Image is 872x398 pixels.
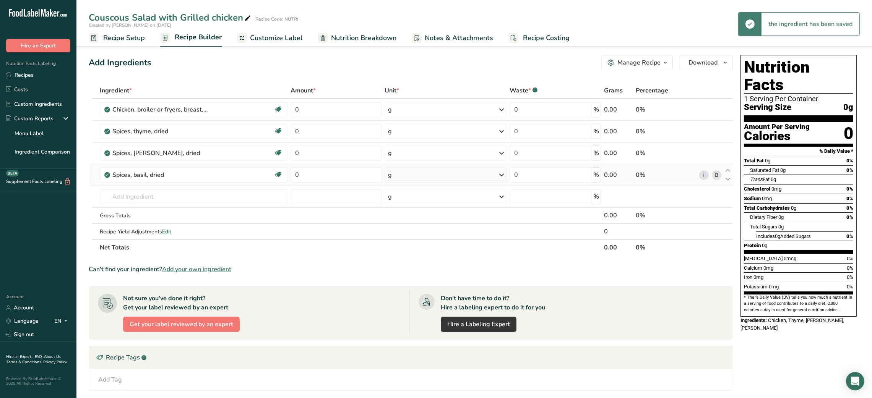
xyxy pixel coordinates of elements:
[762,13,859,36] div: the ingredient has been saved
[636,211,696,220] div: 0%
[604,211,633,220] div: 0.00
[846,167,853,173] span: 0%
[636,149,696,158] div: 0%
[89,29,145,47] a: Recipe Setup
[100,86,132,95] span: Ingredient
[388,105,392,114] div: g
[54,317,70,326] div: EN
[740,317,767,323] span: Ingredients:
[6,354,33,359] a: Hire an Expert .
[388,127,392,136] div: g
[740,317,844,331] span: Chicken, Thyme, [PERSON_NAME], [PERSON_NAME]
[35,354,44,359] a: FAQ .
[744,284,768,290] span: Potassium
[778,224,784,230] span: 0g
[123,294,228,312] div: Not sure you've done it right? Get your label reviewed by an expert
[6,170,19,176] div: BETA
[775,233,780,239] span: 0g
[523,33,570,43] span: Recipe Costing
[744,186,770,192] span: Cholesterol
[843,103,853,112] span: 0g
[6,39,70,52] button: Hire an Expert
[113,170,208,180] div: Spices, basil, dried
[331,33,396,43] span: Nutrition Breakdown
[162,265,231,274] span: Add your own ingredient
[750,176,770,182] span: Fat
[604,86,623,95] span: Grams
[508,29,570,47] a: Recipe Costing
[679,55,733,70] button: Download
[846,186,853,192] span: 0%
[771,186,781,192] span: 0mg
[847,265,853,271] span: 0%
[689,58,718,67] span: Download
[753,274,763,280] span: 0mg
[425,33,493,43] span: Notes & Attachments
[602,239,634,255] th: 0.00
[771,176,776,182] span: 0g
[89,346,732,369] div: Recipe Tags
[604,170,633,180] div: 0.00
[744,123,810,131] div: Amount Per Serving
[750,224,777,230] span: Total Sugars
[6,314,39,328] a: Language
[791,205,796,211] span: 0g
[847,256,853,261] span: 0%
[130,320,233,329] span: Get your label reviewed by an expert
[6,377,70,386] div: Powered By FoodLabelMaker © 2025 All Rights Reserved
[744,131,810,142] div: Calories
[99,239,602,255] th: Net Totals
[744,147,853,156] section: % Daily Value *
[123,317,240,332] button: Get your label reviewed by an expert
[604,105,633,114] div: 0.00
[756,233,811,239] span: Includes Added Sugars
[6,354,61,365] a: About Us .
[160,29,222,47] a: Recipe Builder
[744,294,853,313] section: * The % Daily Value (DV) tells you how much a nutrient in a serving of food contributes to a dail...
[385,86,399,95] span: Unit
[846,196,853,201] span: 0%
[844,123,853,144] div: 0
[6,115,54,123] div: Custom Reports
[762,196,772,201] span: 0mg
[784,256,796,261] span: 0mcg
[636,170,696,180] div: 0%
[162,228,172,235] span: Edit
[237,29,303,47] a: Customize Label
[634,239,698,255] th: 0%
[744,196,761,201] span: Sodium
[6,359,43,365] a: Terms & Conditions .
[699,170,709,180] a: i
[744,274,752,280] span: Iron
[750,176,763,182] i: Trans
[113,105,208,114] div: Chicken, broiler or fryers, breast, skinless, boneless, meat only, raw
[846,372,864,390] div: Open Intercom Messenger
[604,127,633,136] div: 0.00
[847,284,853,290] span: 0%
[778,214,784,220] span: 0g
[89,265,733,274] div: Can't find your ingredient?
[441,294,545,312] div: Don't have time to do it? Hire a labeling expert to do it for you
[100,189,288,204] input: Add Ingredient
[89,22,171,28] span: Created by [PERSON_NAME] on [DATE]
[769,284,779,290] span: 0mg
[744,103,791,112] span: Serving Size
[175,32,222,42] span: Recipe Builder
[113,127,208,136] div: Spices, thyme, dried
[846,214,853,220] span: 0%
[103,33,145,43] span: Recipe Setup
[98,375,122,384] div: Add Tag
[255,16,298,23] div: Recipe Code: NUTRI
[762,243,767,248] span: 0g
[113,149,208,158] div: Spices, [PERSON_NAME], dried
[744,265,762,271] span: Calcium
[636,105,696,114] div: 0%
[388,192,392,201] div: g
[441,317,516,332] a: Hire a Labeling Expert
[388,149,392,158] div: g
[636,127,696,136] div: 0%
[388,170,392,180] div: g
[750,167,779,173] span: Saturated Fat
[100,212,288,220] div: Gross Totals
[318,29,396,47] a: Nutrition Breakdown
